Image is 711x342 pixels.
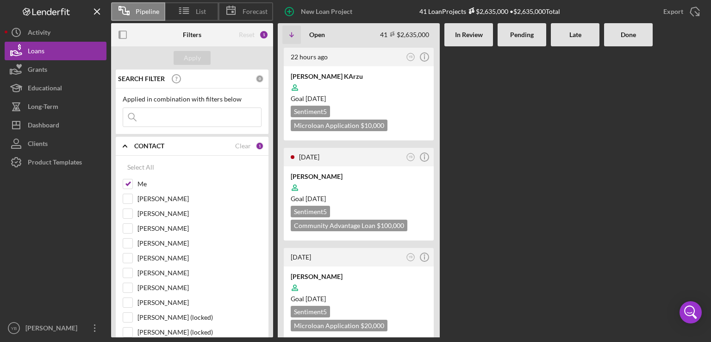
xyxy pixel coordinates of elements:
[455,31,483,38] b: In Review
[137,313,262,322] label: [PERSON_NAME] (locked)
[137,239,262,248] label: [PERSON_NAME]
[654,2,706,21] button: Export
[291,72,427,81] div: [PERSON_NAME] KArzu
[256,75,264,83] div: 0
[291,295,326,303] span: Goal
[28,42,44,63] div: Loans
[510,31,534,38] b: Pending
[291,95,326,102] span: Goal
[28,79,62,100] div: Educational
[282,146,435,242] a: [DATE]YB[PERSON_NAME]Goal [DATE]Sentiment5Community Advantage Loan $100,000
[5,97,106,116] button: Long-Term
[137,194,262,203] label: [PERSON_NAME]
[409,255,413,259] text: YB
[136,8,159,15] span: Pipeline
[28,60,47,81] div: Grants
[137,209,262,218] label: [PERSON_NAME]
[569,31,581,38] b: Late
[306,295,326,303] time: 10/16/2025
[11,326,17,331] text: YB
[28,116,59,137] div: Dashboard
[256,142,264,150] div: 1
[405,251,417,264] button: YB
[306,95,326,102] time: 10/17/2025
[306,195,326,203] time: 11/11/2025
[127,158,154,177] div: Select All
[291,120,387,131] div: Microloan Application
[123,158,159,177] button: Select All
[137,253,262,263] label: [PERSON_NAME]
[23,319,83,340] div: [PERSON_NAME]
[291,195,326,203] span: Goal
[5,319,106,337] button: YB[PERSON_NAME]
[301,2,352,21] div: New Loan Project
[137,268,262,278] label: [PERSON_NAME]
[137,328,262,337] label: [PERSON_NAME] (locked)
[5,116,106,134] button: Dashboard
[680,301,702,323] div: Open Intercom Messenger
[361,121,384,129] span: $10,000
[380,31,429,38] div: 41 $2,635,000
[409,155,413,158] text: YB
[28,134,48,155] div: Clients
[278,2,362,21] button: New Loan Project
[28,23,50,44] div: Activity
[282,46,435,142] a: 22 hours agoYB[PERSON_NAME] KArzuGoal [DATE]Sentiment5Microloan Application $10,000
[137,298,262,307] label: [PERSON_NAME]
[291,206,330,217] div: Sentiment 5
[291,272,427,281] div: [PERSON_NAME]
[5,153,106,171] button: Product Templates
[5,134,106,153] button: Clients
[28,153,82,174] div: Product Templates
[291,172,427,181] div: [PERSON_NAME]
[123,95,262,103] div: Applied in combination with filters below
[405,51,417,63] button: YB
[291,320,387,331] div: Microloan Application
[291,106,330,117] div: Sentiment 5
[184,51,201,65] div: Apply
[299,153,319,161] time: 2025-09-02 14:32
[137,179,262,189] label: Me
[28,97,58,118] div: Long-Term
[663,2,683,21] div: Export
[174,51,211,65] button: Apply
[5,60,106,79] button: Grants
[5,23,106,42] button: Activity
[409,55,413,58] text: YB
[405,151,417,164] button: YB
[466,7,508,15] div: $2,635,000
[282,247,435,342] a: [DATE]YB[PERSON_NAME]Goal [DATE]Sentiment5Microloan Application $20,000
[118,75,165,82] b: SEARCH FILTER
[309,31,325,38] b: Open
[361,322,384,329] span: $20,000
[419,7,560,15] div: 41 Loan Projects • $2,635,000 Total
[291,306,330,317] div: Sentiment 5
[137,283,262,292] label: [PERSON_NAME]
[291,253,311,261] time: 2025-09-01 19:06
[137,224,262,233] label: [PERSON_NAME]
[291,220,407,231] div: Community Advantage Loan
[621,31,636,38] b: Done
[239,31,255,38] div: Reset
[377,222,404,229] span: $100,000
[235,142,251,150] div: Clear
[134,142,164,150] b: CONTACT
[5,42,106,60] button: Loans
[243,8,268,15] span: Forecast
[183,31,201,38] b: Filters
[291,53,328,61] time: 2025-09-02 23:28
[259,30,268,39] div: 1
[5,79,106,97] button: Educational
[196,8,206,15] span: List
